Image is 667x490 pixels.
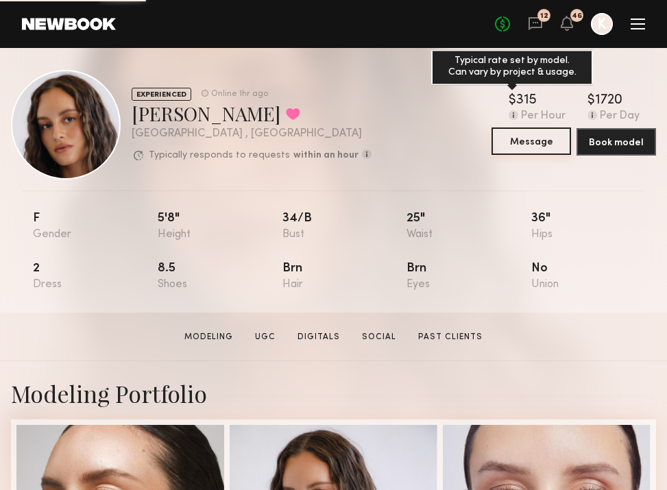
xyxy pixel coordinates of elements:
[282,262,407,291] div: Brn
[11,378,656,408] div: Modeling Portfolio
[33,212,158,241] div: F
[431,49,593,85] div: Typical rate set by model. Can vary by project & usage.
[132,128,372,140] div: [GEOGRAPHIC_DATA] , [GEOGRAPHIC_DATA]
[158,262,282,291] div: 8.5
[282,212,407,241] div: 34/b
[413,331,488,343] a: Past Clients
[132,88,191,101] div: EXPERIENCED
[528,16,543,33] a: 12
[531,262,656,291] div: No
[540,12,548,20] div: 12
[531,212,656,241] div: 36"
[516,94,537,108] div: 315
[572,12,582,20] div: 46
[33,262,158,291] div: 2
[591,13,613,35] a: K
[577,128,656,156] button: Book model
[293,151,359,160] b: within an hour
[132,101,372,126] div: [PERSON_NAME]
[509,94,516,108] div: $
[211,90,268,99] div: Online 1hr ago
[600,110,640,123] div: Per Day
[407,212,531,241] div: 25"
[595,94,622,108] div: 1720
[149,151,290,160] p: Typically responds to requests
[179,331,239,343] a: Modeling
[158,212,282,241] div: 5'8"
[356,331,402,343] a: Social
[250,331,281,343] a: UGC
[407,262,531,291] div: Brn
[587,94,595,108] div: $
[492,127,571,155] button: Message
[292,331,345,343] a: Digitals
[521,110,566,123] div: Per Hour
